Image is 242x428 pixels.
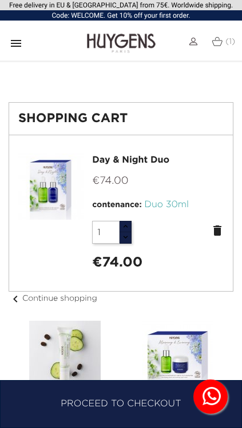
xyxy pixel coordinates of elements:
span: (1) [225,38,235,46]
a: delete [211,224,224,237]
i:  [9,37,23,50]
a: chevron_leftContinue shopping [9,294,97,302]
img: Day & Night Duo [18,154,84,219]
h1: Shopping Cart [18,112,224,126]
span: contenance: [92,201,141,209]
span: €74.00 [92,176,128,186]
img: Huygens [87,33,156,54]
i: chevron_left [9,292,22,306]
a: (1) [212,37,235,46]
a: Day & Night Duo [92,156,169,165]
strong: €74.00 [92,256,142,269]
span: Duo 30ml [144,200,189,209]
